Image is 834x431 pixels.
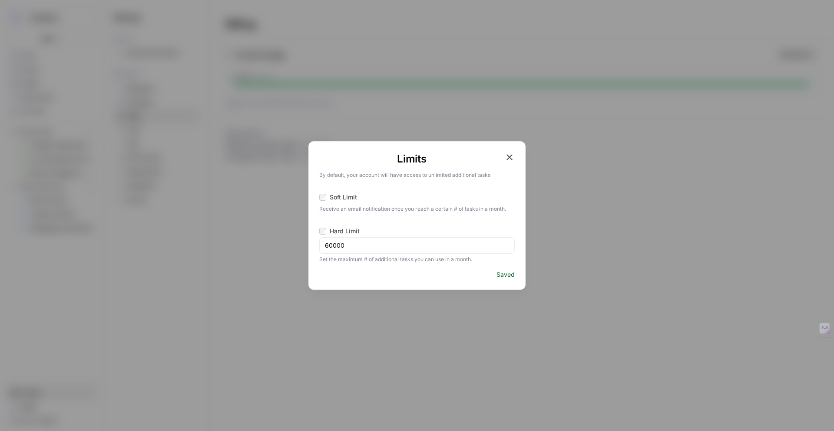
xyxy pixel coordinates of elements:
[319,254,515,263] span: Set the maximum # of additional tasks you can use in a month.
[330,193,357,202] span: Soft Limit
[319,194,326,201] input: Soft Limit
[319,152,504,166] h1: Limits
[330,227,360,235] span: Hard Limit
[319,169,515,179] p: By default, your account will have access to unlimited additional tasks
[496,270,515,279] span: Saved
[325,241,509,250] input: 0
[319,228,326,235] input: Hard Limit
[319,203,515,213] span: Receive an email notification once you reach a certain # of tasks in a month.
